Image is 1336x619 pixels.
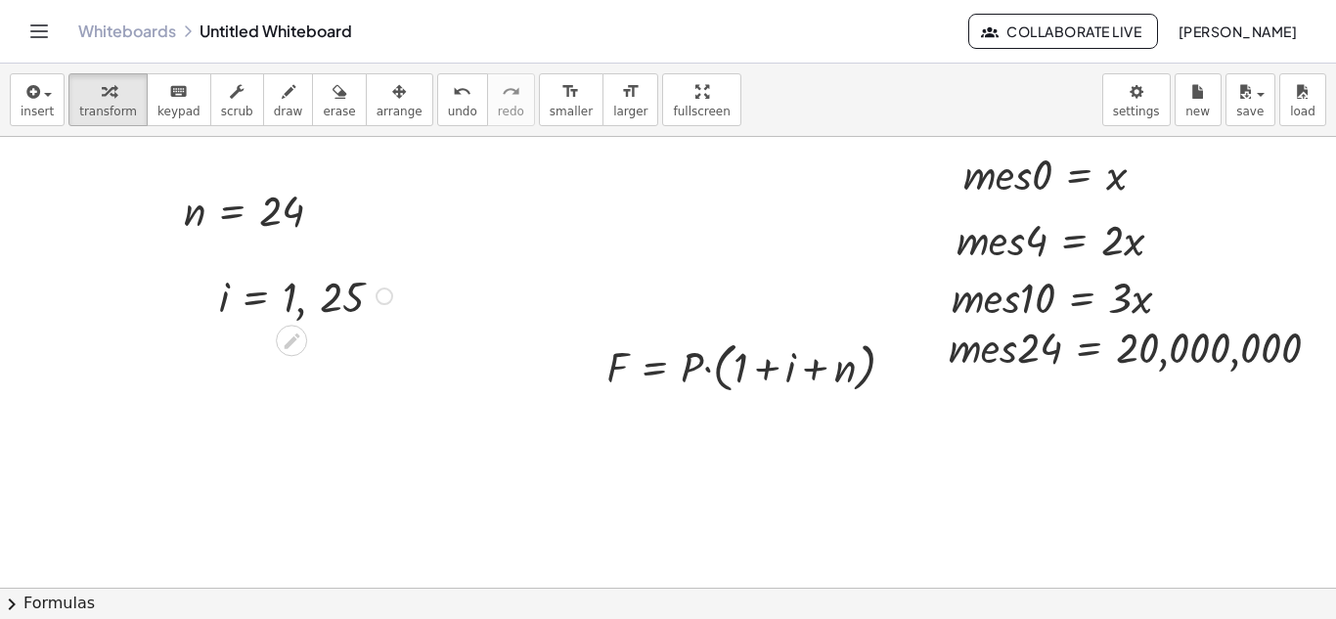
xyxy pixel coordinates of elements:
span: [PERSON_NAME] [1178,22,1297,40]
button: format_sizelarger [602,73,658,126]
button: draw [263,73,314,126]
button: arrange [366,73,433,126]
span: transform [79,105,137,118]
span: larger [613,105,647,118]
span: smaller [550,105,593,118]
button: format_sizesmaller [539,73,603,126]
button: save [1225,73,1275,126]
span: new [1185,105,1210,118]
span: erase [323,105,355,118]
i: keyboard [169,80,188,104]
i: format_size [621,80,640,104]
button: redoredo [487,73,535,126]
button: erase [312,73,366,126]
button: insert [10,73,65,126]
button: Toggle navigation [23,16,55,47]
i: undo [453,80,471,104]
button: fullscreen [662,73,740,126]
button: undoundo [437,73,488,126]
button: scrub [210,73,264,126]
i: format_size [561,80,580,104]
span: settings [1113,105,1160,118]
span: load [1290,105,1315,118]
span: scrub [221,105,253,118]
button: transform [68,73,148,126]
button: load [1279,73,1326,126]
span: save [1236,105,1264,118]
span: arrange [377,105,423,118]
button: keyboardkeypad [147,73,211,126]
a: Whiteboards [78,22,176,41]
span: insert [21,105,54,118]
i: redo [502,80,520,104]
span: draw [274,105,303,118]
button: new [1175,73,1222,126]
button: [PERSON_NAME] [1162,14,1313,49]
span: keypad [157,105,200,118]
span: redo [498,105,524,118]
div: Edit math [276,326,307,357]
span: undo [448,105,477,118]
span: Collaborate Live [985,22,1141,40]
button: settings [1102,73,1171,126]
button: Collaborate Live [968,14,1158,49]
span: fullscreen [673,105,730,118]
